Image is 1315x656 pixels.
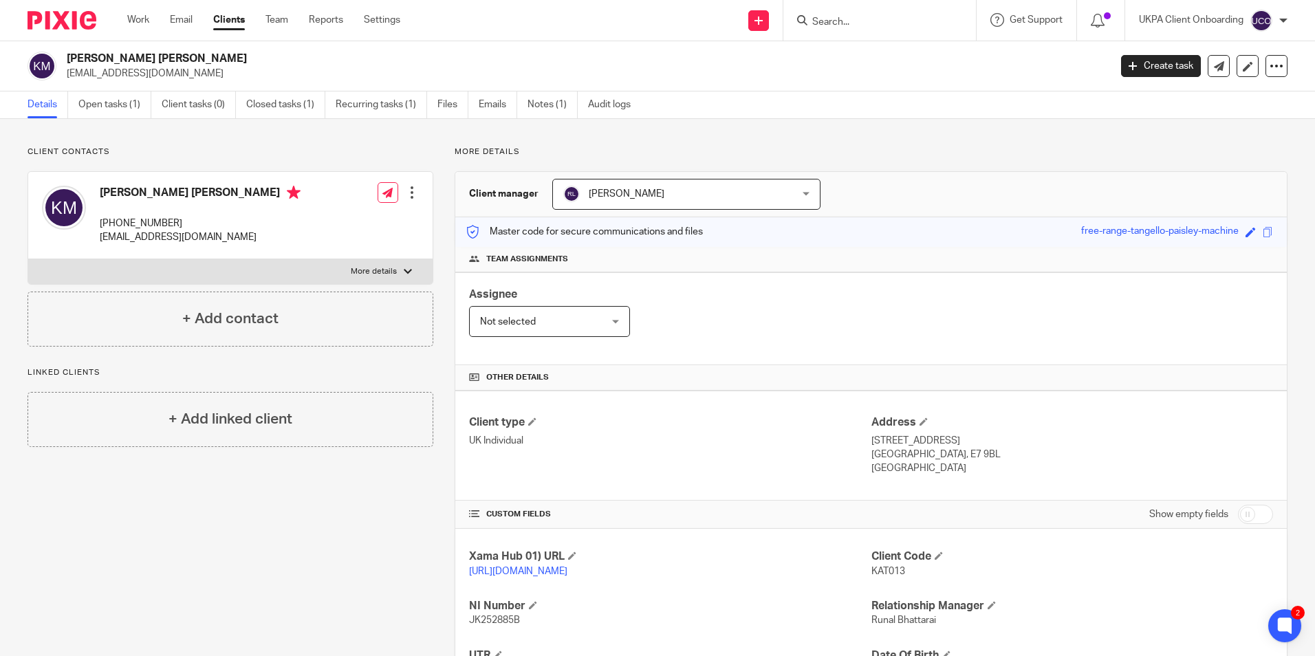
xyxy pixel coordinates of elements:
[28,146,433,157] p: Client contacts
[67,52,893,66] h2: [PERSON_NAME] [PERSON_NAME]
[100,217,301,230] p: [PHONE_NUMBER]
[871,461,1273,475] p: [GEOGRAPHIC_DATA]
[871,434,1273,448] p: [STREET_ADDRESS]
[265,13,288,27] a: Team
[170,13,193,27] a: Email
[871,549,1273,564] h4: Client Code
[1121,55,1201,77] a: Create task
[1139,13,1243,27] p: UKPA Client Onboarding
[162,91,236,118] a: Client tasks (0)
[871,615,936,625] span: Runal Bhattarai
[100,186,301,203] h4: [PERSON_NAME] [PERSON_NAME]
[28,367,433,378] p: Linked clients
[871,415,1273,430] h4: Address
[469,289,517,300] span: Assignee
[1010,15,1063,25] span: Get Support
[588,91,641,118] a: Audit logs
[437,91,468,118] a: Files
[28,11,96,30] img: Pixie
[469,434,871,448] p: UK Individual
[479,91,517,118] a: Emails
[1081,224,1239,240] div: free-range-tangello-paisley-machine
[486,372,549,383] span: Other details
[563,186,580,202] img: svg%3E
[127,13,149,27] a: Work
[28,91,68,118] a: Details
[871,599,1273,613] h4: Relationship Manager
[469,415,871,430] h4: Client type
[480,317,536,327] span: Not selected
[469,599,871,613] h4: NI Number
[1149,507,1228,521] label: Show empty fields
[469,567,567,576] a: [URL][DOMAIN_NAME]
[486,254,568,265] span: Team assignments
[455,146,1287,157] p: More details
[351,266,397,277] p: More details
[589,189,664,199] span: [PERSON_NAME]
[469,615,520,625] span: JK252885B
[100,230,301,244] p: [EMAIL_ADDRESS][DOMAIN_NAME]
[469,509,871,520] h4: CUSTOM FIELDS
[246,91,325,118] a: Closed tasks (1)
[469,549,871,564] h4: Xama Hub 01) URL
[469,187,539,201] h3: Client manager
[336,91,427,118] a: Recurring tasks (1)
[67,67,1100,80] p: [EMAIL_ADDRESS][DOMAIN_NAME]
[28,52,56,80] img: svg%3E
[182,308,279,329] h4: + Add contact
[1291,606,1305,620] div: 2
[871,567,905,576] span: KAT013
[466,225,703,239] p: Master code for secure communications and files
[169,408,292,430] h4: + Add linked client
[1250,10,1272,32] img: svg%3E
[42,186,86,230] img: svg%3E
[871,448,1273,461] p: [GEOGRAPHIC_DATA], E7 9BL
[213,13,245,27] a: Clients
[364,13,400,27] a: Settings
[811,17,935,29] input: Search
[287,186,301,199] i: Primary
[528,91,578,118] a: Notes (1)
[78,91,151,118] a: Open tasks (1)
[309,13,343,27] a: Reports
